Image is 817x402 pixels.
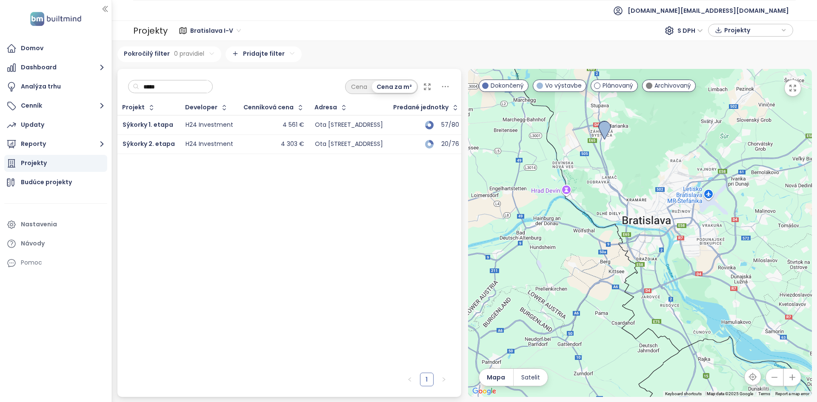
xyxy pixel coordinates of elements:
[281,140,304,148] div: 4 303 €
[438,141,459,147] div: 20/76
[226,46,302,62] div: Pridajte filter
[186,140,233,148] div: H24 Investment
[470,386,498,397] a: Open this area in Google Maps (opens a new window)
[677,24,703,37] span: S DPH
[4,97,107,114] button: Cenník
[438,122,459,128] div: 57/80
[4,117,107,134] a: Updaty
[21,219,57,230] div: Nastavenia
[4,59,107,76] button: Dashboard
[174,49,204,58] span: 0 pravidiel
[4,155,107,172] a: Projekty
[441,377,446,382] span: right
[21,43,43,54] div: Domov
[122,105,145,110] div: Projekt
[470,386,498,397] img: Google
[4,136,107,153] button: Reporty
[185,105,217,110] div: Developer
[403,373,417,386] li: Predchádzajúca strana
[190,24,241,37] span: Bratislava I-V
[4,235,107,252] a: Návody
[713,24,788,37] div: button
[403,373,417,386] button: left
[654,81,691,90] span: Archivovaný
[314,105,337,110] div: Adresa
[707,391,753,396] span: Map data ©2025 Google
[775,391,809,396] a: Report a map error
[283,121,304,129] div: 4 561 €
[21,120,44,130] div: Updaty
[28,10,84,28] img: logo
[603,81,633,90] span: Plánovaný
[243,105,294,110] div: Cenníková cena
[117,46,221,62] div: Pokročilý filter
[4,216,107,233] a: Nastavenia
[21,177,72,188] div: Budúce projekty
[491,81,524,90] span: Dokončený
[521,373,540,382] span: Satelit
[4,78,107,95] a: Analýza trhu
[4,254,107,271] div: Pomoc
[393,105,448,110] span: Predané jednotky
[420,373,433,386] a: 1
[4,174,107,191] a: Budúce projekty
[21,238,45,249] div: Návody
[407,377,412,382] span: left
[479,369,513,386] button: Mapa
[724,24,779,37] span: Projekty
[628,0,789,21] span: [DOMAIN_NAME][EMAIL_ADDRESS][DOMAIN_NAME]
[123,120,173,129] a: Sýkorky 1. etapa
[315,121,383,129] div: Ota [STREET_ADDRESS]
[21,158,47,168] div: Projekty
[514,369,548,386] button: Satelit
[133,22,168,39] div: Projekty
[487,373,505,382] span: Mapa
[315,140,383,148] div: Ota [STREET_ADDRESS]
[758,391,770,396] a: Terms (opens in new tab)
[437,373,451,386] button: right
[123,140,175,148] a: Sýkorky 2. etapa
[4,40,107,57] a: Domov
[186,121,233,129] div: H24 Investment
[437,373,451,386] li: Nasledujúca strana
[665,391,702,397] button: Keyboard shortcuts
[545,81,582,90] span: Vo výstavbe
[21,257,42,268] div: Pomoc
[21,81,61,92] div: Analýza trhu
[346,81,372,93] div: Cena
[372,81,417,93] div: Cena za m²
